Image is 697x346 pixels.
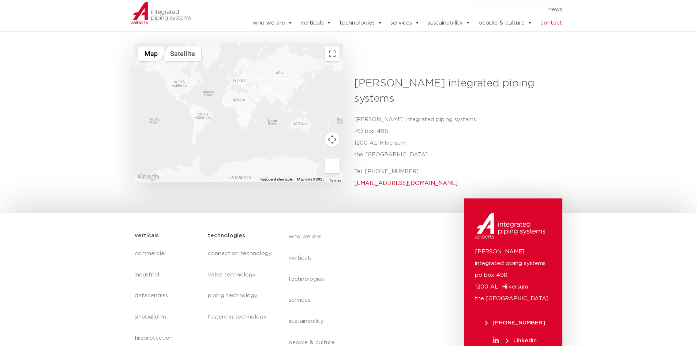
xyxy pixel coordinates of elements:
a: datacentres [135,285,201,306]
a: contact [540,16,562,30]
a: LinkedIn [475,338,555,343]
a: fastening technology [208,306,274,328]
a: industrial [135,264,201,286]
button: Map camera controls [325,132,340,147]
a: [PHONE_NUMBER] [475,320,555,325]
a: piping technology [208,285,274,306]
a: services [289,290,423,311]
span: Map data ©2025 [297,177,325,181]
p: Tel. [PHONE_NUMBER] [354,166,557,189]
a: technologies [340,16,382,30]
a: [EMAIL_ADDRESS][DOMAIN_NAME] [354,181,458,186]
a: services [390,16,420,30]
a: who we are [289,226,423,248]
a: news [548,4,562,16]
span: [PHONE_NUMBER] [485,320,545,325]
h5: verticals [135,230,159,242]
a: sustainability [428,16,471,30]
button: Drag Pegman onto the map to open Street View [325,159,340,173]
a: sustainability [289,311,423,332]
a: who we are [253,16,293,30]
nav: Menu [231,4,563,16]
a: technologies [289,269,423,290]
a: Open this area in Google Maps (opens a new window) [136,172,161,182]
a: valve technology [208,264,274,286]
span: LinkedIn [506,338,537,343]
h5: technologies [208,230,245,242]
a: people & culture [479,16,532,30]
button: Toggle fullscreen view [325,46,340,61]
p: [PERSON_NAME] integrated piping systems po box 498 1200 AL Hilversum the [GEOGRAPHIC_DATA] [475,246,551,305]
img: Google [136,172,161,182]
a: connection technology [208,243,274,264]
a: shipbuilding [135,306,201,328]
button: Show satellite imagery [164,46,201,61]
a: Terms (opens in new tab) [329,179,341,182]
button: Show street map [138,46,164,61]
h3: [PERSON_NAME] integrated piping systems [354,76,557,107]
a: verticals [301,16,331,30]
p: [PERSON_NAME] integrated piping systems PO box 498 1200 AL Hilversum the [GEOGRAPHIC_DATA] [354,114,557,161]
nav: Menu [208,243,274,328]
button: Keyboard shortcuts [261,177,293,182]
a: commercial [135,243,201,264]
a: verticals [289,248,423,269]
